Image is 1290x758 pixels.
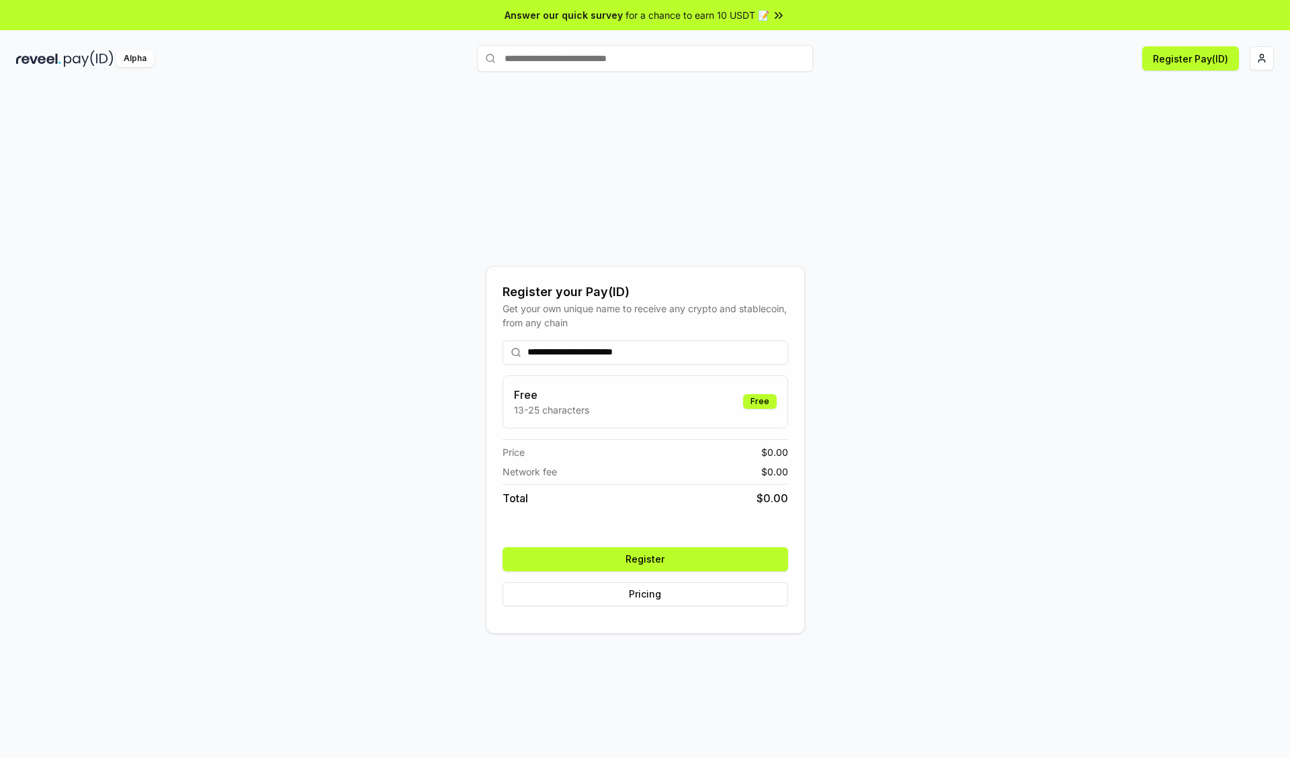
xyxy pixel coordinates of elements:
[503,547,788,571] button: Register
[503,301,788,330] div: Get your own unique name to receive any crypto and stablecoin, from any chain
[626,8,769,22] span: for a chance to earn 10 USDT 📝
[514,403,589,417] p: 13-25 characters
[757,490,788,506] span: $ 0.00
[16,50,61,67] img: reveel_dark
[503,582,788,606] button: Pricing
[761,445,788,459] span: $ 0.00
[505,8,623,22] span: Answer our quick survey
[761,465,788,479] span: $ 0.00
[116,50,154,67] div: Alpha
[503,283,788,301] div: Register your Pay(ID)
[743,394,777,409] div: Free
[1142,46,1239,70] button: Register Pay(ID)
[64,50,114,67] img: pay_id
[503,490,528,506] span: Total
[514,387,589,403] h3: Free
[503,445,525,459] span: Price
[503,465,557,479] span: Network fee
